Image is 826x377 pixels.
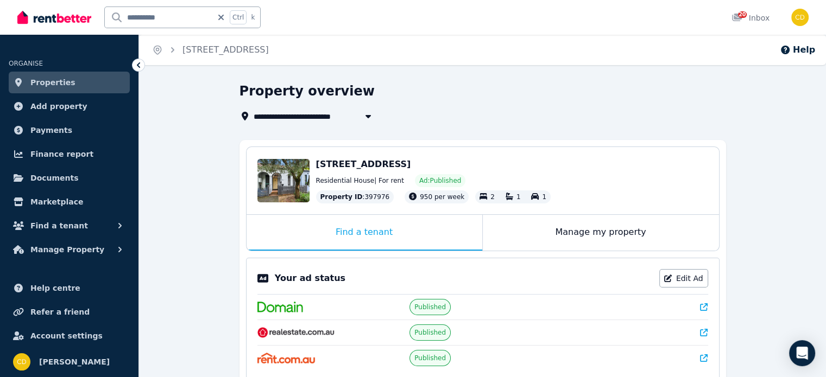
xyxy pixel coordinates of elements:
a: Add property [9,95,130,117]
button: Manage Property [9,239,130,260]
a: Refer a friend [9,301,130,323]
img: Domain.com.au [257,302,303,312]
img: RealEstate.com.au [257,327,335,338]
div: Manage my property [483,215,719,251]
a: Properties [9,72,130,93]
span: Properties [30,76,75,89]
span: 950 per week [420,193,464,201]
span: Residential House | For rent [316,176,404,185]
a: Finance report [9,143,130,165]
span: [STREET_ADDRESS] [316,159,411,169]
button: Help [780,43,815,56]
img: Chris Dimitropoulos [13,353,30,370]
span: Account settings [30,329,103,342]
nav: Breadcrumb [139,35,282,65]
img: Chris Dimitropoulos [791,9,809,26]
span: Property ID [320,193,363,201]
h1: Property overview [239,82,375,100]
a: Account settings [9,325,130,347]
span: ORGANISE [9,60,43,67]
div: Inbox [732,12,770,23]
span: Ctrl [230,10,247,24]
a: [STREET_ADDRESS] [182,44,269,55]
div: Find a tenant [247,215,482,251]
span: Finance report [30,148,93,161]
span: 1 [516,193,521,201]
span: Published [414,303,446,311]
span: Manage Property [30,243,104,256]
a: Documents [9,167,130,189]
span: 20 [738,11,747,18]
span: Add property [30,100,87,113]
div: : 397976 [316,190,394,203]
span: Documents [30,171,79,184]
span: Help centre [30,282,80,295]
span: 1 [542,193,546,201]
span: [PERSON_NAME] [39,355,110,368]
div: Open Intercom Messenger [789,340,815,366]
a: Help centre [9,277,130,299]
a: Marketplace [9,191,130,213]
span: Find a tenant [30,219,88,232]
span: Refer a friend [30,305,90,318]
p: Your ad status [275,272,345,285]
img: Rent.com.au [257,353,316,363]
span: 2 [490,193,495,201]
img: RentBetter [17,9,91,25]
a: Edit Ad [659,269,708,287]
span: Ad: Published [419,176,461,185]
span: Marketplace [30,195,83,208]
span: k [251,13,255,22]
span: Published [414,328,446,337]
span: Payments [30,124,72,137]
button: Find a tenant [9,215,130,237]
span: Published [414,354,446,362]
a: Payments [9,119,130,141]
